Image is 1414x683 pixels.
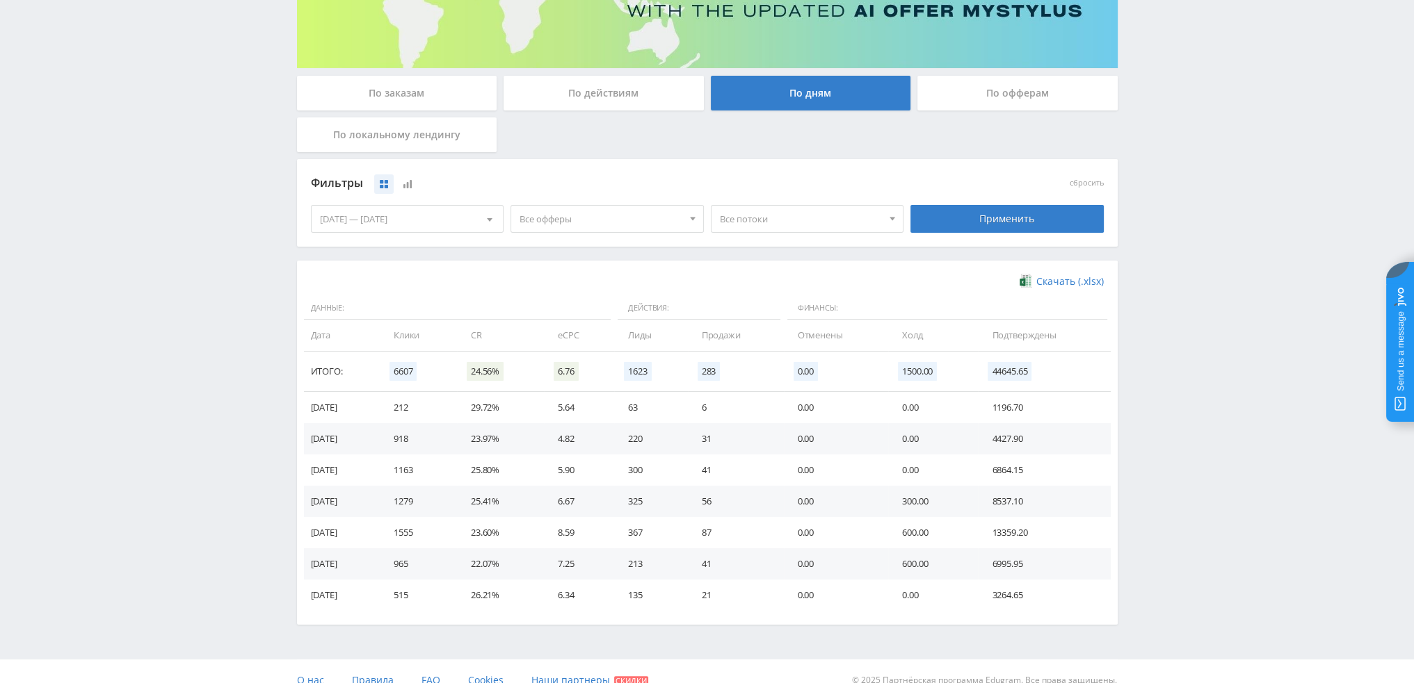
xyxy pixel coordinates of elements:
[380,486,457,517] td: 1279
[1070,179,1104,188] button: сбросить
[688,454,784,486] td: 41
[1036,276,1104,287] span: Скачать (.xlsx)
[457,579,544,611] td: 26.21%
[688,579,784,611] td: 21
[784,486,889,517] td: 0.00
[297,76,497,110] div: По заказам
[978,579,1110,611] td: 3264.65
[544,579,614,611] td: 6.34
[380,579,457,611] td: 515
[304,352,380,392] td: Итого:
[794,362,818,381] span: 0.00
[614,423,687,454] td: 220
[380,517,457,548] td: 1555
[304,454,380,486] td: [DATE]
[457,454,544,486] td: 25.80%
[304,423,380,454] td: [DATE]
[888,579,978,611] td: 0.00
[910,205,1104,233] div: Применить
[624,362,651,381] span: 1623
[544,392,614,423] td: 5.64
[688,392,784,423] td: 6
[304,320,380,351] td: Дата
[978,548,1110,579] td: 6995.95
[898,362,937,381] span: 1500.00
[978,320,1110,351] td: Подтверждены
[457,423,544,454] td: 23.97%
[389,362,417,381] span: 6607
[457,320,544,351] td: CR
[688,548,784,579] td: 41
[304,517,380,548] td: [DATE]
[688,517,784,548] td: 87
[688,486,784,517] td: 56
[720,206,883,232] span: Все потоки
[888,486,978,517] td: 300.00
[544,423,614,454] td: 4.82
[504,76,704,110] div: По действиям
[917,76,1118,110] div: По офферам
[304,548,380,579] td: [DATE]
[784,579,889,611] td: 0.00
[304,486,380,517] td: [DATE]
[544,517,614,548] td: 8.59
[614,392,687,423] td: 63
[614,517,687,548] td: 367
[784,320,889,351] td: Отменены
[614,486,687,517] td: 325
[888,454,978,486] td: 0.00
[784,548,889,579] td: 0.00
[554,362,578,381] span: 6.76
[978,423,1110,454] td: 4427.90
[380,392,457,423] td: 212
[380,454,457,486] td: 1163
[888,548,978,579] td: 600.00
[888,392,978,423] td: 0.00
[544,454,614,486] td: 5.90
[544,548,614,579] td: 7.25
[888,320,978,351] td: Холд
[978,486,1110,517] td: 8537.10
[457,517,544,548] td: 23.60%
[978,392,1110,423] td: 1196.70
[614,454,687,486] td: 300
[978,517,1110,548] td: 13359.20
[312,206,504,232] div: [DATE] — [DATE]
[304,392,380,423] td: [DATE]
[888,423,978,454] td: 0.00
[304,579,380,611] td: [DATE]
[688,320,784,351] td: Продажи
[304,297,611,320] span: Данные:
[784,454,889,486] td: 0.00
[380,548,457,579] td: 965
[787,297,1107,320] span: Финансы:
[311,173,904,194] div: Фильтры
[380,423,457,454] td: 918
[988,362,1031,381] span: 44645.65
[520,206,682,232] span: Все офферы
[297,117,497,152] div: По локальному лендингу
[618,297,780,320] span: Действия:
[457,392,544,423] td: 29.72%
[614,579,687,611] td: 135
[1020,274,1031,288] img: xlsx
[1020,274,1103,288] a: Скачать (.xlsx)
[457,486,544,517] td: 25.41%
[380,320,457,351] td: Клики
[698,362,721,381] span: 283
[711,76,911,110] div: По дням
[544,486,614,517] td: 6.67
[614,548,687,579] td: 213
[457,548,544,579] td: 22.07%
[688,423,784,454] td: 31
[888,517,978,548] td: 600.00
[544,320,614,351] td: eCPC
[978,454,1110,486] td: 6864.15
[784,423,889,454] td: 0.00
[784,392,889,423] td: 0.00
[614,320,687,351] td: Лиды
[467,362,504,381] span: 24.56%
[784,517,889,548] td: 0.00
